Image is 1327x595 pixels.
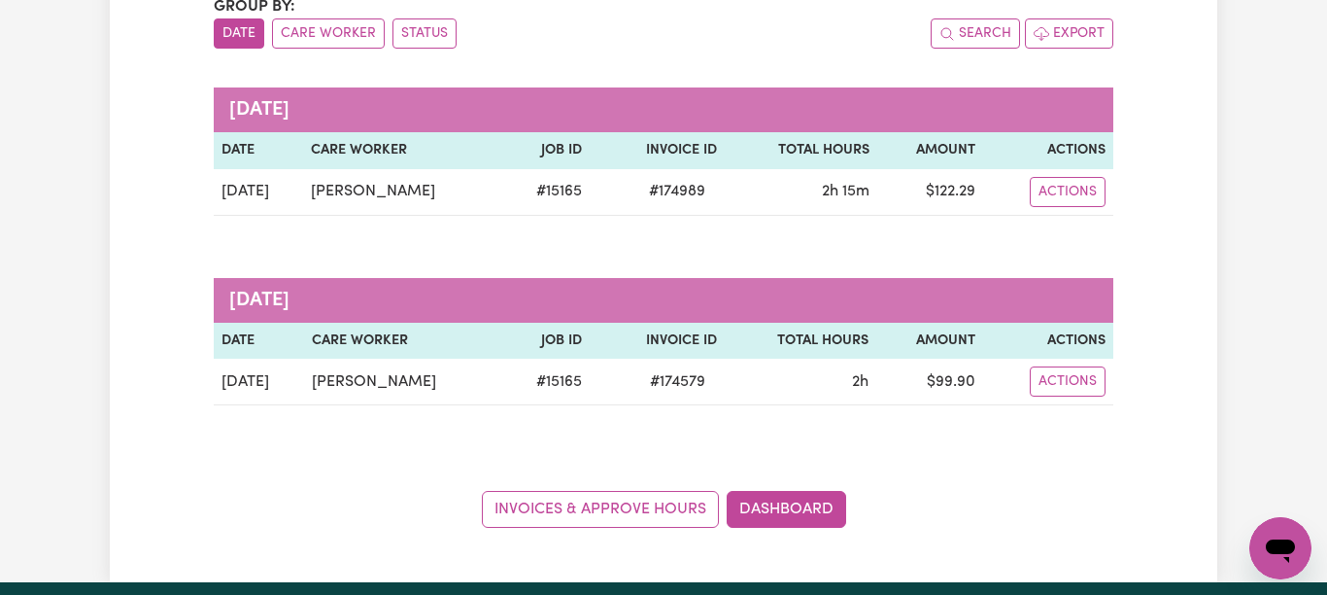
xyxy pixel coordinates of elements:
th: Amount [877,132,984,169]
td: [DATE] [214,359,304,405]
th: Actions [983,132,1113,169]
a: Invoices & Approve Hours [482,491,719,528]
button: sort invoices by paid status [392,18,457,49]
caption: [DATE] [214,278,1113,323]
th: Total Hours [725,323,877,360]
th: Invoice ID [590,132,725,169]
button: Search [931,18,1020,49]
button: sort invoices by care worker [272,18,385,49]
span: # 174989 [637,180,717,203]
td: [PERSON_NAME] [303,169,502,216]
th: Job ID [503,323,591,360]
th: Invoice ID [590,323,724,360]
span: 2 hours [852,374,868,390]
th: Actions [983,323,1113,360]
button: Actions [1030,367,1106,397]
th: Care Worker [303,132,502,169]
th: Job ID [502,132,590,169]
td: # 15165 [503,359,591,405]
td: # 15165 [502,169,590,216]
th: Care Worker [304,323,503,360]
td: $ 99.90 [876,359,983,405]
a: Dashboard [727,491,846,528]
th: Date [214,132,303,169]
iframe: Button to launch messaging window [1249,517,1311,579]
td: $ 122.29 [877,169,984,216]
button: sort invoices by date [214,18,264,49]
th: Date [214,323,304,360]
span: 2 hours 15 minutes [822,184,869,199]
span: # 174579 [638,370,717,394]
th: Total Hours [725,132,876,169]
button: Actions [1030,177,1106,207]
td: [DATE] [214,169,303,216]
caption: [DATE] [214,87,1113,132]
th: Amount [876,323,983,360]
td: [PERSON_NAME] [304,359,503,405]
button: Export [1025,18,1113,49]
